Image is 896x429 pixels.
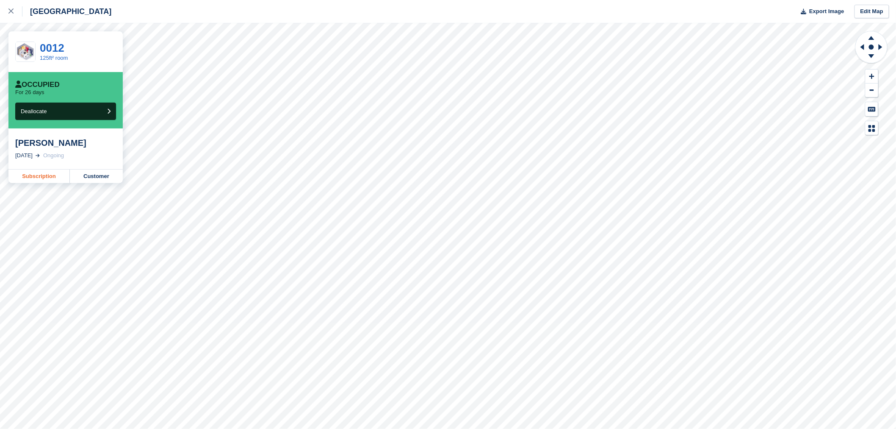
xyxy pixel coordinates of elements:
a: 0012 [40,42,64,54]
button: Zoom In [866,70,878,84]
img: arrow-right-light-icn-cde0832a797a2874e46488d9cf13f60e5c3a73dbe684e267c42b8395dfbc2abf.svg [36,154,40,157]
img: 125FT.png [16,42,35,61]
p: For 26 days [15,89,44,96]
a: Customer [70,170,123,183]
button: Zoom Out [866,84,878,97]
span: Deallocate [21,108,47,114]
a: Edit Map [855,5,889,19]
div: [DATE] [15,151,33,160]
button: Export Image [796,5,844,19]
button: Map Legend [866,121,878,135]
a: Subscription [8,170,70,183]
button: Deallocate [15,103,116,120]
div: [GEOGRAPHIC_DATA] [22,6,111,17]
button: Keyboard Shortcuts [866,102,878,116]
div: Occupied [15,81,60,89]
span: Export Image [809,7,844,16]
div: [PERSON_NAME] [15,138,116,148]
div: Ongoing [43,151,64,160]
a: 125ft² room [40,55,68,61]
